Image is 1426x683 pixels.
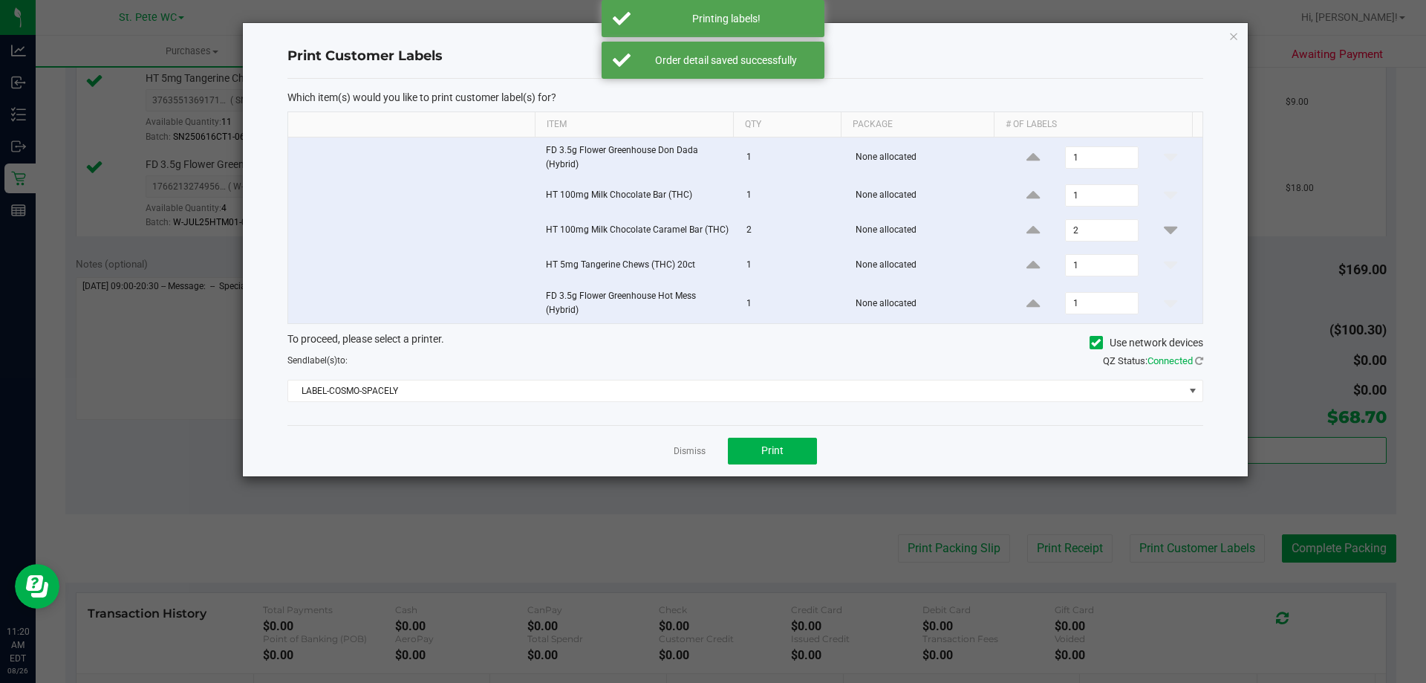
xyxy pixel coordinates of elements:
span: Connected [1147,355,1193,366]
span: label(s) [307,355,337,366]
span: Print [761,444,784,456]
div: To proceed, please select a printer. [276,331,1214,354]
span: Send to: [287,355,348,366]
iframe: Resource center [15,564,59,609]
button: Print [728,438,817,464]
th: Qty [733,112,841,137]
td: HT 100mg Milk Chocolate Caramel Bar (THC) [537,213,738,248]
td: FD 3.5g Flower Greenhouse Hot Mess (Hybrid) [537,283,738,323]
div: Printing labels! [639,11,813,26]
th: Package [841,112,994,137]
span: QZ Status: [1103,355,1203,366]
td: None allocated [847,248,1002,283]
td: 1 [738,137,847,178]
td: FD 3.5g Flower Greenhouse Don Dada (Hybrid) [537,137,738,178]
td: HT 100mg Milk Chocolate Bar (THC) [537,178,738,213]
h4: Print Customer Labels [287,47,1203,66]
td: HT 5mg Tangerine Chews (THC) 20ct [537,248,738,283]
td: None allocated [847,137,1002,178]
span: LABEL-COSMO-SPACELY [288,381,1184,401]
td: 1 [738,248,847,283]
td: None allocated [847,213,1002,248]
a: Dismiss [674,445,706,458]
p: Which item(s) would you like to print customer label(s) for? [287,91,1203,104]
label: Use network devices [1090,335,1203,351]
td: 1 [738,178,847,213]
td: None allocated [847,283,1002,323]
td: 2 [738,213,847,248]
td: 1 [738,283,847,323]
th: # of labels [994,112,1192,137]
th: Item [535,112,733,137]
div: Order detail saved successfully [639,53,813,68]
td: None allocated [847,178,1002,213]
